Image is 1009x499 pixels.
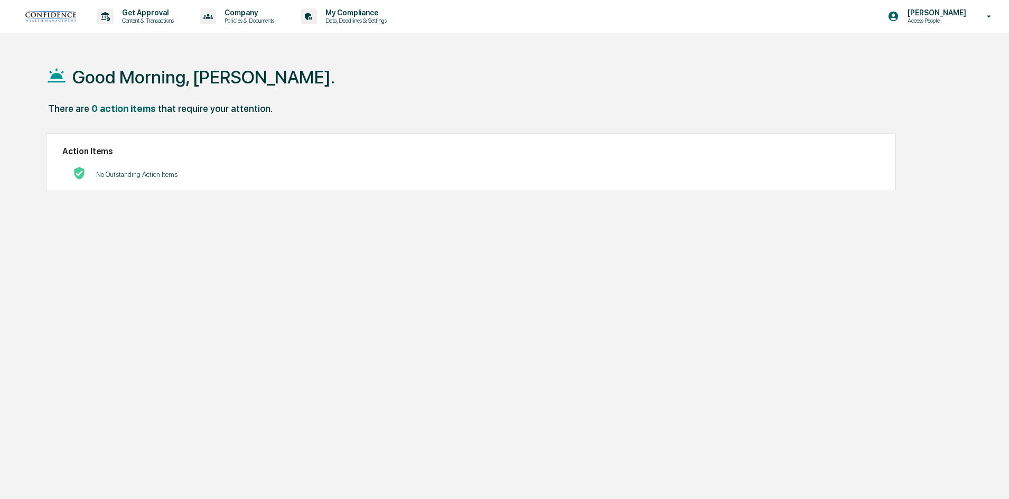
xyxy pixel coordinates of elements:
p: Get Approval [114,8,179,17]
p: Policies & Documents [216,17,279,24]
p: Access People [899,17,971,24]
img: No Actions logo [73,167,86,180]
div: There are [48,103,89,114]
img: logo [25,11,76,22]
p: Data, Deadlines & Settings [317,17,392,24]
p: My Compliance [317,8,392,17]
p: No Outstanding Action Items [96,171,177,178]
p: Content & Transactions [114,17,179,24]
p: [PERSON_NAME] [899,8,971,17]
p: Company [216,8,279,17]
div: 0 action items [91,103,156,114]
h2: Action Items [62,146,880,156]
div: that require your attention. [158,103,273,114]
h1: Good Morning, [PERSON_NAME]. [72,67,335,88]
